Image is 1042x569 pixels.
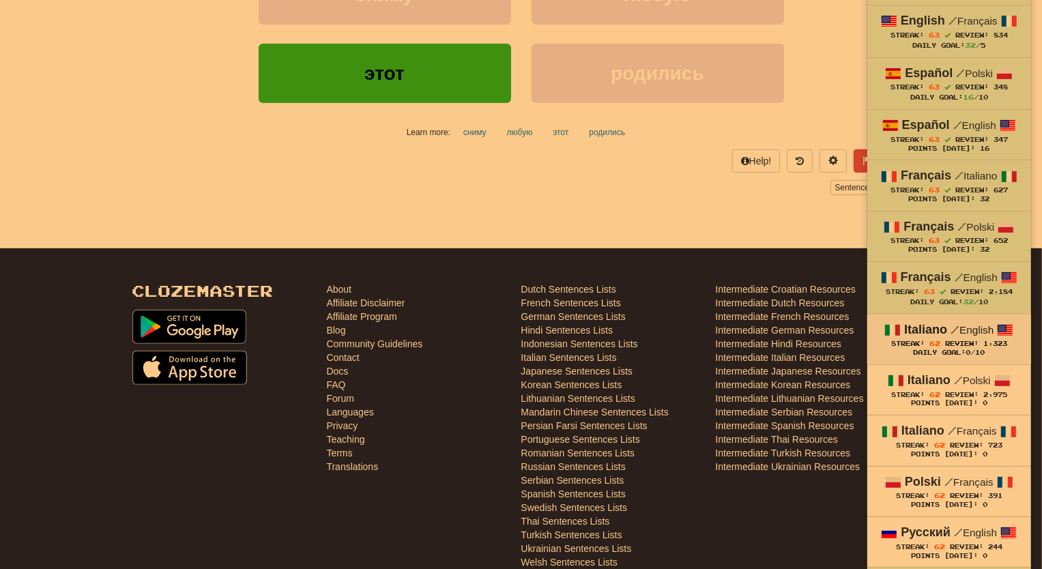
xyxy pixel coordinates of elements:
small: Français [944,476,994,488]
a: Terms [327,446,353,460]
a: About [327,282,352,296]
a: Intermediate Lithuanian Resources [716,392,864,405]
a: Ukrainian Sentences Lists [521,542,632,555]
a: Intermediate Hindi Resources [716,337,841,351]
a: Intermediate Dutch Resources [716,296,845,310]
span: 63 [929,31,940,39]
strong: Español [902,118,950,132]
a: Affiliate Program [327,310,397,323]
span: 652 [994,237,1008,244]
a: Lithuanian Sentences Lists [521,392,635,405]
span: 723 [988,441,1002,449]
small: Italiano [955,170,997,181]
span: 63 [929,83,940,91]
a: Français /Italiano Streak: 63 Review: 627 Points [DATE]: 32 [867,160,1031,210]
span: 63 [924,287,935,295]
div: Daily Goal: /10 [881,92,1017,102]
a: FAQ [327,378,346,392]
span: Review: [955,31,989,39]
a: Romanian Sentences Lists [521,446,635,460]
a: Teaching [327,433,365,446]
span: 16 [963,93,974,101]
span: Streak includes today. [944,136,951,143]
small: English [955,272,998,283]
a: Japanese Sentences Lists [521,364,633,378]
strong: Italiano [901,424,944,437]
a: Intermediate German Resources [716,323,854,337]
a: Français /English Streak: 63 Review: 2,184 Daily Goal:32/10 [867,262,1031,313]
strong: Polski [905,475,941,488]
a: Languages [327,405,374,419]
a: Español /Polski Streak: 63 Review: 348 Daily Goal:16/10 [867,58,1031,109]
img: Get it on Google Play [132,310,247,344]
span: 627 [994,186,1008,194]
a: Persian Farsi Sentences Lists [521,419,648,433]
span: 391 [988,492,1002,499]
span: / [955,271,964,283]
span: / [948,424,957,437]
span: Streak: [896,492,929,499]
span: этот [364,63,405,84]
span: 62 [929,339,940,347]
span: Streak: [896,441,929,449]
a: Korean Sentences Lists [521,378,622,392]
a: Italiano /English Streak: 62 Review: 1,323 Daily Goal:0/10 [867,315,1031,364]
a: Intermediate Turkish Resources [716,446,851,460]
span: / [951,323,959,336]
span: 2,975 [983,391,1007,398]
span: Streak: [896,543,929,551]
a: Affiliate Disclaimer [327,296,405,310]
span: / [954,374,963,386]
span: Review: [955,83,989,91]
span: / [944,476,953,488]
button: родились [581,122,633,143]
a: Swedish Sentences Lists [521,501,628,514]
span: Review: [945,391,979,398]
span: Review: [955,186,989,194]
span: 244 [988,543,1002,551]
span: Streak: [886,288,919,295]
button: этот [259,44,511,103]
span: 62 [934,441,945,449]
span: Review: [951,288,984,295]
a: Italian Sentences Lists [521,351,617,364]
a: Hindi Sentences Lists [521,323,613,337]
button: этот [545,122,576,143]
a: Français /Polski Streak: 63 Review: 652 Points [DATE]: 32 [867,211,1031,261]
strong: Español [905,66,953,80]
span: Streak includes today. [944,84,951,90]
span: 348 [994,83,1008,91]
div: Points [DATE]: 16 [881,145,1017,154]
a: Intermediate Croatian Resources [716,282,856,296]
a: Intermediate Thai Resources [716,433,839,446]
button: родились [532,44,784,103]
button: Help! [732,149,781,173]
span: Streak: [891,237,924,244]
a: Translations [327,460,379,473]
span: / [954,526,963,538]
a: Turkish Sentences Lists [521,528,622,542]
a: Thai Sentences Lists [521,514,610,528]
small: Polski [954,375,991,386]
small: English [951,324,994,336]
a: Polski /Français Streak: 62 Review: 391 Points [DATE]: 0 [867,467,1031,516]
span: Streak includes today. [944,237,951,244]
button: Round history (alt+y) [787,149,813,173]
span: Streak includes today. [940,289,946,295]
a: Italiano /Polski Streak: 62 Review: 2,975 Points [DATE]: 0 [867,365,1031,415]
span: / [956,67,965,79]
a: Español /English Streak: 63 Review: 347 Points [DATE]: 16 [867,110,1031,160]
a: Privacy [327,419,358,433]
span: Streak: [891,340,925,347]
button: сниму [456,122,494,143]
a: Docs [327,364,349,378]
a: Clozemaster [132,282,274,300]
a: Intermediate Korean Resources [716,378,851,392]
span: Streak: [891,186,924,194]
img: Get it on App Store [132,351,248,385]
span: Streak: [891,83,924,91]
strong: English [901,14,945,27]
a: Russian Sentences Lists [521,460,626,473]
a: Forum [327,392,354,405]
span: 62 [929,390,940,398]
